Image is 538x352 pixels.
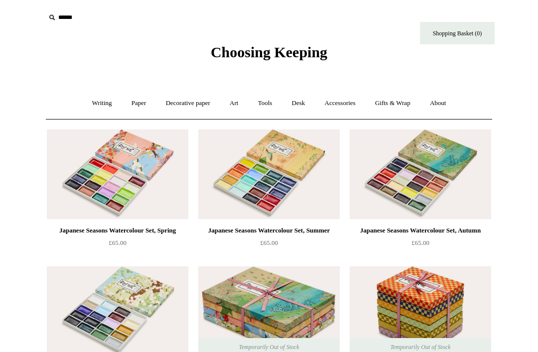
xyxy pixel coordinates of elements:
[123,90,155,117] a: Paper
[350,129,491,219] img: Japanese Seasons Watercolour Set, Autumn
[316,90,365,117] a: Accessories
[411,239,429,246] span: £65.00
[47,225,188,265] a: Japanese Seasons Watercolour Set, Spring £65.00
[211,44,327,60] span: Choosing Keeping
[366,90,419,117] a: Gifts & Wrap
[83,90,121,117] a: Writing
[198,225,340,265] a: Japanese Seasons Watercolour Set, Summer £65.00
[198,129,340,219] a: Japanese Seasons Watercolour Set, Summer Japanese Seasons Watercolour Set, Summer
[47,129,188,219] a: Japanese Seasons Watercolour Set, Spring Japanese Seasons Watercolour Set, Spring
[201,225,337,236] div: Japanese Seasons Watercolour Set, Summer
[198,129,340,219] img: Japanese Seasons Watercolour Set, Summer
[47,129,188,219] img: Japanese Seasons Watercolour Set, Spring
[352,225,489,236] div: Japanese Seasons Watercolour Set, Autumn
[260,239,278,246] span: £65.00
[49,225,186,236] div: Japanese Seasons Watercolour Set, Spring
[420,22,495,44] a: Shopping Basket (0)
[283,90,314,117] a: Desk
[109,239,127,246] span: £65.00
[350,225,491,265] a: Japanese Seasons Watercolour Set, Autumn £65.00
[421,90,455,117] a: About
[350,129,491,219] a: Japanese Seasons Watercolour Set, Autumn Japanese Seasons Watercolour Set, Autumn
[249,90,281,117] a: Tools
[221,90,247,117] a: Art
[157,90,219,117] a: Decorative paper
[211,52,327,59] a: Choosing Keeping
